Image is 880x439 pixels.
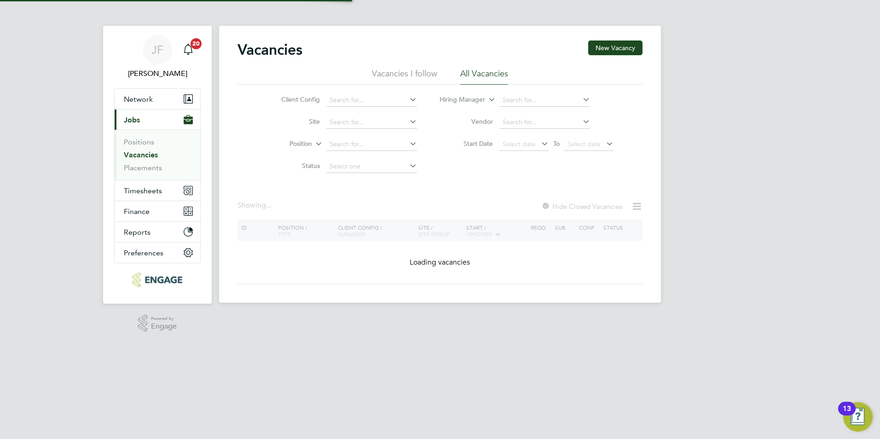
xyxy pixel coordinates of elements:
[151,44,163,56] span: JF
[124,116,140,124] span: Jobs
[124,95,153,104] span: Network
[124,150,158,159] a: Vacancies
[567,140,601,148] span: Select date
[114,35,201,79] a: JF[PERSON_NAME]
[179,35,197,64] a: 20
[124,207,150,216] span: Finance
[267,95,320,104] label: Client Config
[124,228,151,237] span: Reports
[237,201,273,210] div: Showing
[460,68,508,85] li: All Vacancies
[440,117,493,126] label: Vendor
[440,139,493,148] label: Start Date
[115,130,200,180] div: Jobs
[550,138,562,150] span: To
[115,222,200,242] button: Reports
[499,94,590,107] input: Search for...
[124,248,163,257] span: Preferences
[259,139,312,149] label: Position
[115,180,200,201] button: Timesheets
[499,116,590,129] input: Search for...
[191,38,202,49] span: 20
[115,243,200,263] button: Preferences
[326,160,417,173] input: Select one
[237,40,302,59] h2: Vacancies
[372,68,437,85] li: Vacancies I follow
[124,186,162,195] span: Timesheets
[114,68,201,79] span: James Farrington
[267,117,320,126] label: Site
[267,162,320,170] label: Status
[124,163,162,172] a: Placements
[151,315,177,323] span: Powered by
[541,202,622,211] label: Hide Closed Vacancies
[115,110,200,130] button: Jobs
[266,201,272,210] span: ...
[588,40,643,55] button: New Vacancy
[103,26,212,304] nav: Main navigation
[151,323,177,330] span: Engage
[133,272,182,287] img: huntereducation-logo-retina.png
[326,138,417,151] input: Search for...
[326,94,417,107] input: Search for...
[326,116,417,129] input: Search for...
[115,89,200,109] button: Network
[115,201,200,221] button: Finance
[843,402,873,432] button: Open Resource Center, 13 new notifications
[124,138,154,146] a: Positions
[114,272,201,287] a: Go to home page
[843,409,851,421] div: 13
[432,95,485,104] label: Hiring Manager
[503,140,536,148] span: Select date
[138,315,177,332] a: Powered byEngage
